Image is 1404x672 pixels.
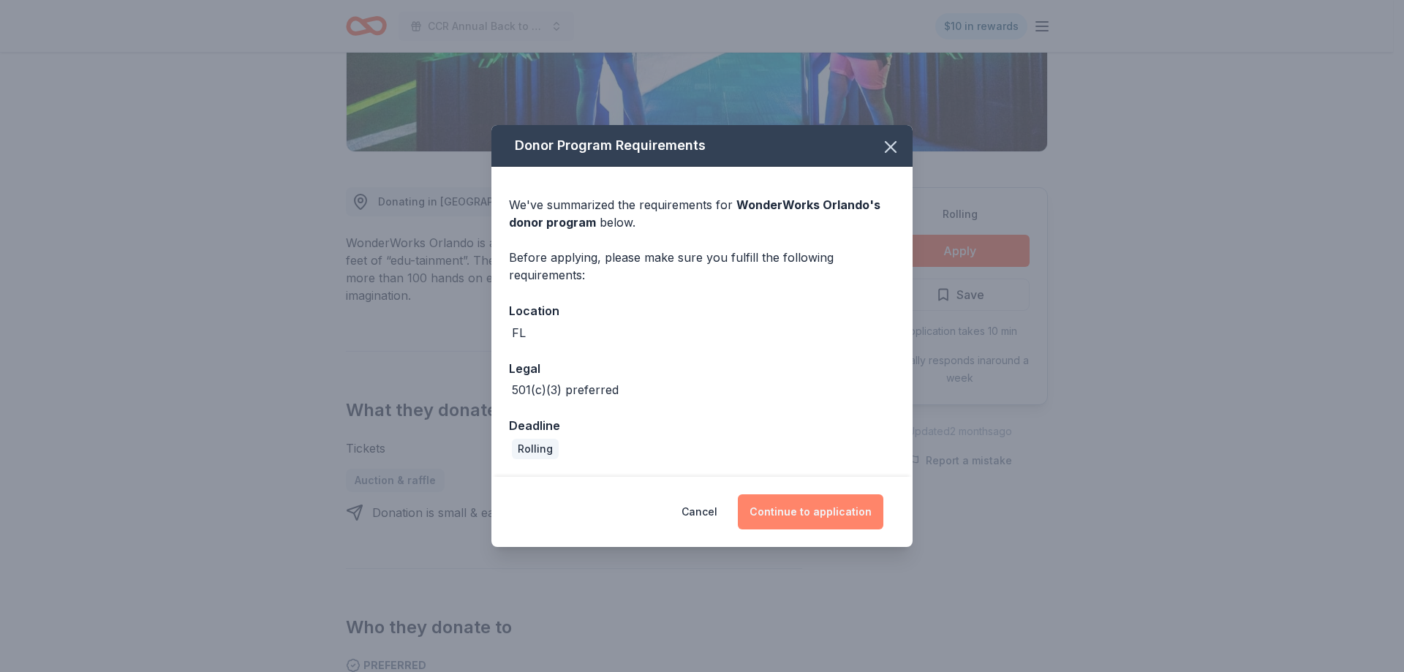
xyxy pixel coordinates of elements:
div: 501(c)(3) preferred [512,381,619,399]
div: Deadline [509,416,895,435]
button: Continue to application [738,494,883,529]
div: FL [512,324,526,341]
div: Donor Program Requirements [491,125,913,167]
div: Rolling [512,439,559,459]
div: We've summarized the requirements for below. [509,196,895,231]
div: Location [509,301,895,320]
button: Cancel [682,494,717,529]
div: Legal [509,359,895,378]
div: Before applying, please make sure you fulfill the following requirements: [509,249,895,284]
